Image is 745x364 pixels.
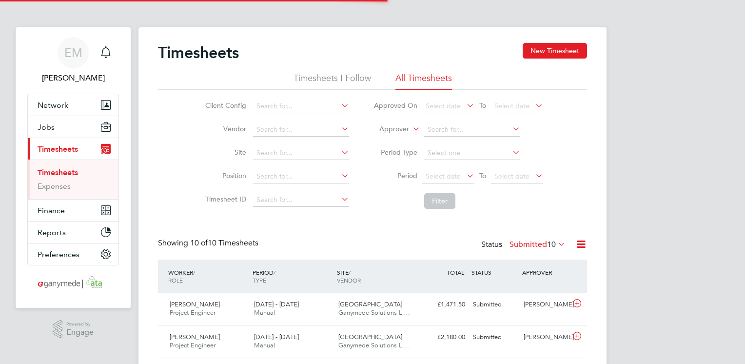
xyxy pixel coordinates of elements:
div: Status [481,238,568,252]
label: Timesheet ID [202,195,246,203]
span: Preferences [38,250,79,259]
span: [PERSON_NAME] [170,333,220,341]
span: / [193,268,195,276]
a: Timesheets [38,168,78,177]
div: Showing [158,238,260,248]
div: Submitted [469,329,520,345]
a: EM[PERSON_NAME] [27,37,119,84]
label: Site [202,148,246,157]
label: Approver [365,124,409,134]
span: ROLE [168,276,183,284]
span: Select date [426,172,461,181]
span: Ganymede Solutions Li… [338,308,410,317]
span: Project Engineer [170,308,216,317]
span: Ganymede Solutions Li… [338,341,410,349]
span: Jobs [38,122,55,132]
div: £2,180.00 [418,329,469,345]
button: New Timesheet [523,43,587,59]
div: PERIOD [250,263,334,289]
span: Emma Malvenan [27,72,119,84]
div: £1,471.50 [418,297,469,313]
a: Go to home page [27,275,119,291]
span: VENDOR [337,276,361,284]
label: Period [373,171,417,180]
button: Preferences [28,243,118,265]
label: Client Config [202,101,246,110]
span: 10 [547,240,556,249]
div: APPROVER [520,263,570,281]
span: [GEOGRAPHIC_DATA] [338,333,402,341]
button: Reports [28,222,118,243]
label: Submitted [510,240,566,249]
img: ganymedesolutions-logo-retina.png [35,275,112,291]
span: Manual [254,308,275,317]
button: Finance [28,200,118,221]
span: Select date [494,101,529,110]
span: Manual [254,341,275,349]
button: Jobs [28,116,118,138]
li: Timesheets I Follow [294,72,371,90]
div: [PERSON_NAME] [520,329,570,345]
div: Timesheets [28,160,118,199]
span: EM [64,46,82,59]
span: Timesheets [38,144,78,154]
nav: Main navigation [16,27,131,308]
span: Engage [66,328,94,337]
label: Approved On [373,101,417,110]
span: Project Engineer [170,341,216,349]
input: Search for... [253,193,349,207]
div: STATUS [469,263,520,281]
label: Period Type [373,148,417,157]
span: Select date [426,101,461,110]
div: SITE [334,263,419,289]
span: / [274,268,275,276]
span: Finance [38,206,65,215]
span: To [476,169,489,182]
input: Search for... [424,123,520,137]
span: [GEOGRAPHIC_DATA] [338,300,402,308]
input: Select one [424,146,520,160]
span: 10 of [190,238,208,248]
span: Reports [38,228,66,237]
div: WORKER [166,263,250,289]
span: Select date [494,172,529,181]
button: Timesheets [28,138,118,160]
span: Powered by [66,320,94,328]
input: Search for... [253,123,349,137]
input: Search for... [253,170,349,183]
a: Expenses [38,182,71,191]
div: Submitted [469,297,520,313]
span: / [349,268,351,276]
label: Vendor [202,124,246,133]
span: [DATE] - [DATE] [254,300,299,308]
span: TYPE [253,276,266,284]
button: Network [28,94,118,116]
button: Filter [424,193,455,209]
li: All Timesheets [395,72,452,90]
label: Position [202,171,246,180]
span: Network [38,101,68,110]
span: [DATE] - [DATE] [254,333,299,341]
span: [PERSON_NAME] [170,300,220,308]
input: Search for... [253,100,349,113]
a: Powered byEngage [53,320,94,339]
h2: Timesheets [158,43,239,62]
span: TOTAL [447,268,464,276]
input: Search for... [253,146,349,160]
span: To [476,99,489,112]
div: [PERSON_NAME] [520,297,570,313]
span: 10 Timesheets [190,238,258,248]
